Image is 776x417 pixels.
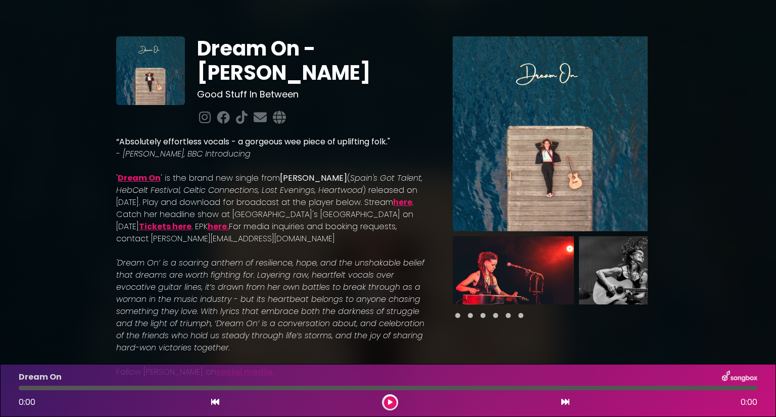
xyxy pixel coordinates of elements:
[280,172,347,184] strong: [PERSON_NAME]
[116,36,185,105] img: zbtIR3SnSVqioQpYcyXz
[197,36,428,85] h1: Dream On - [PERSON_NAME]
[116,136,390,147] strong: “Absolutely effortless vocals - a gorgeous wee piece of uplifting folk."
[19,396,35,408] span: 0:00
[116,172,428,245] p: ' ' is the brand new single from ( ) released on [DATE]. Play and download for broadcast at the p...
[19,371,62,383] p: Dream On
[453,236,574,304] img: 078ND394RYaCmygZEwln
[579,236,700,304] img: E0Uc4UjGR0SeRjAxU77k
[741,396,757,408] span: 0:00
[139,221,191,232] a: Tickets here
[197,89,428,100] h3: Good Stuff In Between
[722,371,757,384] img: songbox-logo-white.png
[116,172,422,196] em: Spain's Got Talent, HebCelt Festival, Celtic Connections, Lost Evenings, Heartwood
[208,221,229,232] a: here.
[453,36,648,231] img: Main Media
[118,172,161,184] a: Dream On
[116,257,424,353] em: 'Dream On’ is a soaring anthem of resilience, hope, and the unshakable belief that dreams are wor...
[393,196,412,208] a: here
[116,148,251,160] em: - [PERSON_NAME], BBC Introducing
